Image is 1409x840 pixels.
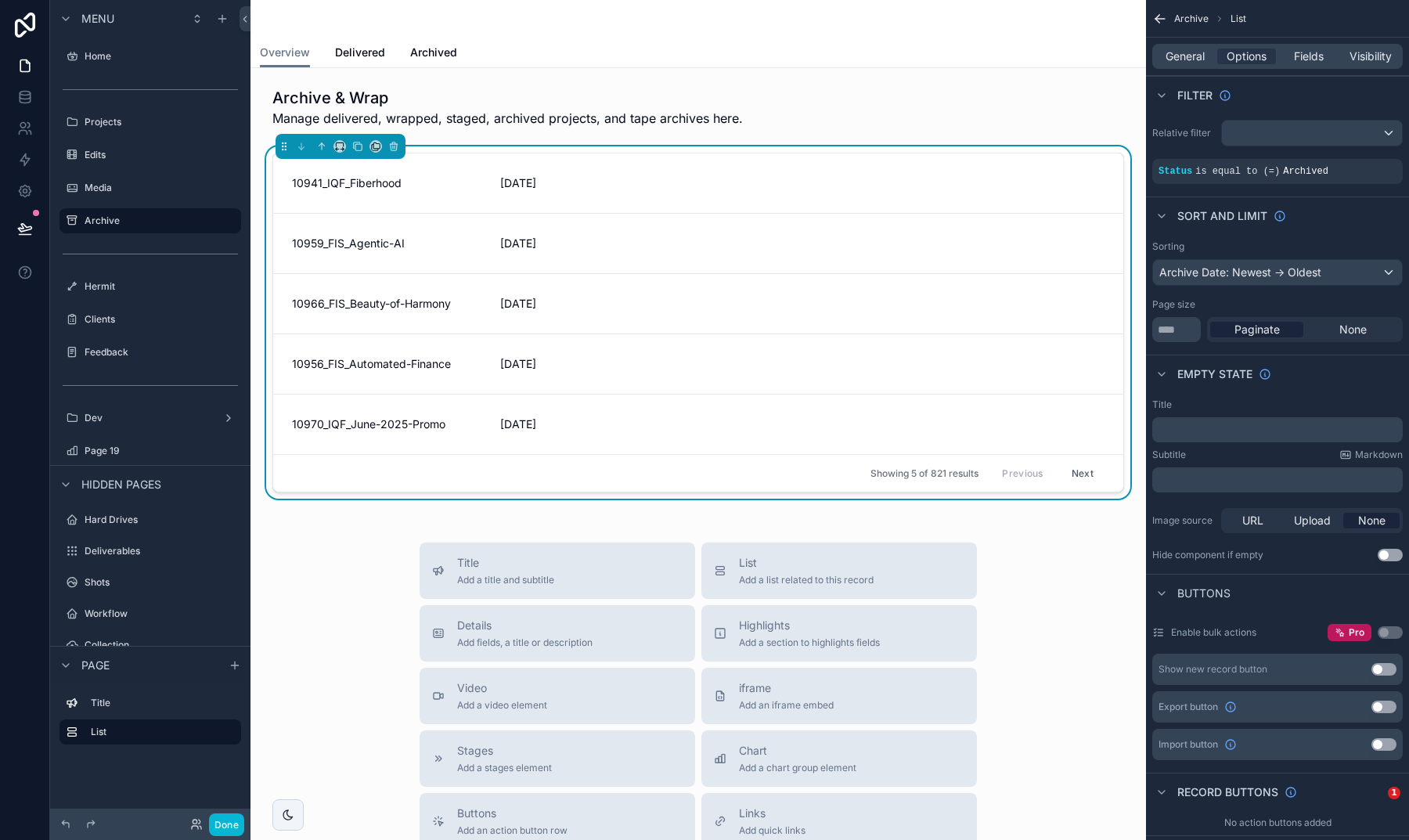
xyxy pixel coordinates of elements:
[273,273,1123,333] a: 10966_FIS_Beauty-of-Harmony[DATE]
[335,38,385,70] a: Delivered
[85,412,216,424] label: Dev
[85,182,238,194] label: Media
[457,555,554,571] span: Title
[1283,166,1328,177] span: Archived
[1339,322,1367,337] span: None
[292,236,481,251] span: 10959_FIS_Agentic-AI
[1152,549,1263,561] div: Hide component if empty
[1153,260,1402,285] div: Archive Date: Newest -> Oldest
[739,743,856,759] span: Chart
[457,743,552,759] span: Stages
[81,658,110,673] span: Page
[85,215,232,227] label: Archive
[701,668,977,724] button: iframeAdd an iframe embed
[59,44,241,69] a: Home
[85,576,238,589] label: Shots
[1152,417,1403,442] div: scrollable content
[410,45,457,60] span: Archived
[91,726,229,738] label: List
[50,683,250,760] div: scrollable content
[1177,784,1278,800] span: Record buttons
[1061,461,1104,485] button: Next
[1339,449,1403,461] a: Markdown
[1349,626,1364,639] span: Pro
[85,116,238,128] label: Projects
[1159,738,1218,751] span: Import button
[273,153,1123,213] a: 10941_IQF_Fiberhood[DATE]
[292,296,481,312] span: 10966_FIS_Beauty-of-Harmony
[500,296,690,312] span: [DATE]
[91,697,235,709] label: Title
[701,730,977,787] button: ChartAdd a chart group element
[85,280,238,293] label: Hermit
[1177,208,1267,224] span: Sort And Limit
[59,438,241,463] a: Page 19
[457,824,568,837] span: Add an action button row
[870,467,978,480] span: Showing 5 of 821 results
[59,110,241,135] a: Projects
[59,307,241,332] a: Clients
[59,274,241,299] a: Hermit
[1231,13,1246,25] span: List
[1234,322,1280,337] span: Paginate
[81,477,161,492] span: Hidden pages
[1152,259,1403,286] button: Archive Date: Newest -> Oldest
[1152,127,1215,139] label: Relative filter
[59,601,241,626] a: Workflow
[59,570,241,595] a: Shots
[260,38,310,68] a: Overview
[1358,513,1386,528] span: None
[59,142,241,168] a: Edits
[1195,166,1280,177] span: is equal to (=)
[292,356,481,372] span: 10956_FIS_Automated-Finance
[457,680,547,696] span: Video
[701,605,977,662] button: HighlightsAdd a section to highlights fields
[701,543,977,599] button: ListAdd a list related to this record
[739,574,874,586] span: Add a list related to this record
[59,633,241,658] a: Collection
[420,543,695,599] button: TitleAdd a title and subtitle
[739,618,880,633] span: Highlights
[1152,298,1195,311] label: Page size
[1146,810,1409,835] div: No action buttons added
[1159,166,1192,177] span: Status
[739,824,805,837] span: Add quick links
[292,175,481,191] span: 10941_IQF_Fiberhood
[1171,626,1256,639] label: Enable bulk actions
[85,445,238,457] label: Page 19
[457,699,547,712] span: Add a video element
[739,762,856,774] span: Add a chart group element
[457,636,593,649] span: Add fields, a title or description
[1388,787,1400,799] span: 1
[1159,663,1267,676] div: Show new record button
[500,356,690,372] span: [DATE]
[500,416,690,432] span: [DATE]
[739,806,805,821] span: Links
[1350,49,1392,64] span: Visibility
[59,208,241,233] a: Archive
[85,639,238,651] label: Collection
[85,346,238,359] label: Feedback
[59,406,241,431] a: Dev
[739,636,880,649] span: Add a section to highlights fields
[59,507,241,532] a: Hard Drives
[273,213,1123,273] a: 10959_FIS_Agentic-AI[DATE]
[420,668,695,724] button: VideoAdd a video element
[457,574,554,586] span: Add a title and subtitle
[1227,49,1267,64] span: Options
[273,333,1123,394] a: 10956_FIS_Automated-Finance[DATE]
[739,680,834,696] span: iframe
[81,11,114,27] span: Menu
[85,607,238,620] label: Workflow
[1152,467,1403,492] div: scrollable content
[273,394,1123,454] a: 10970_IQF_June-2025-Promo[DATE]
[85,514,238,526] label: Hard Drives
[1242,513,1263,528] span: URL
[457,806,568,821] span: Buttons
[1294,49,1324,64] span: Fields
[1152,240,1184,253] label: Sorting
[1356,787,1393,824] iframe: Intercom live chat
[420,605,695,662] button: DetailsAdd fields, a title or description
[1177,586,1231,601] span: Buttons
[209,813,244,836] button: Done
